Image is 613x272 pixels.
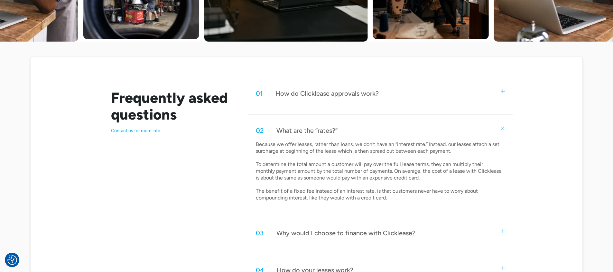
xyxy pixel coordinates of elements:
[500,125,506,131] img: small plus
[501,89,505,93] img: small plus
[256,141,503,201] p: Because we offer leases, rather than loans, we don’t have an “interest rate.” Instead, our leases...
[7,255,17,265] img: Revisit consent button
[7,255,17,265] button: Consent Preferences
[501,229,505,233] img: small plus
[501,266,505,270] img: small plus
[256,89,263,98] div: 01
[256,229,264,237] div: 03
[276,126,338,135] div: What are the “rates?”
[111,89,233,123] h2: Frequently asked questions
[275,89,379,98] div: How do Clicklease approvals work?
[256,126,264,135] div: 02
[276,229,415,237] div: Why would I choose to finance with Clicklease?
[111,128,233,134] p: Contact us for more info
